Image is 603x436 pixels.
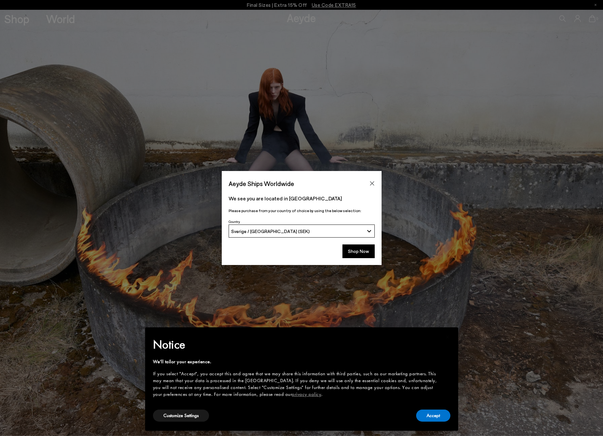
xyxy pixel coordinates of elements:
[367,179,377,188] button: Close
[153,370,440,398] div: If you select "Accept", you accept this and agree that we may share this information with third p...
[416,410,450,422] button: Accept
[440,329,456,345] button: Close this notice
[445,332,450,342] span: ×
[229,178,294,189] span: Aeyde Ships Worldwide
[153,410,209,422] button: Customize Settings
[231,228,310,234] span: Sverige / [GEOGRAPHIC_DATA] (SEK)
[229,208,375,214] p: Please purchase from your country of choice by using the below selection:
[153,358,440,365] div: We'll tailor your experience.
[292,391,321,397] a: privacy policy
[342,244,375,258] button: Shop Now
[229,220,240,224] span: Country
[153,336,440,353] h2: Notice
[229,195,375,202] p: We see you are located in [GEOGRAPHIC_DATA]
